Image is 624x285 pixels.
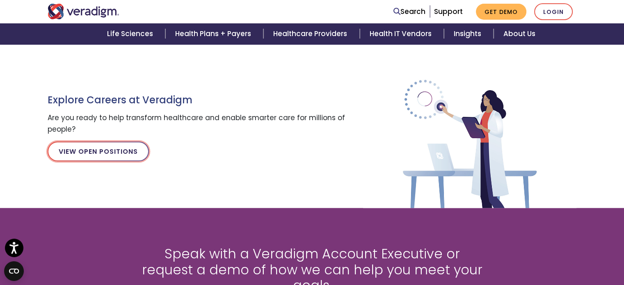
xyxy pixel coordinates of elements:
a: Health Plans + Payers [165,23,263,44]
a: Support [434,7,463,16]
a: Health IT Vendors [360,23,444,44]
img: Veradigm logo [48,4,119,19]
a: Insights [444,23,494,44]
a: Search [393,6,425,17]
a: Life Sciences [97,23,165,44]
p: Are you ready to help transform healthcare and enable smarter care for millions of people? [48,112,351,135]
a: Get Demo [476,4,526,20]
a: About Us [494,23,545,44]
button: Open CMP widget [4,261,24,281]
a: Login [534,3,573,20]
a: Healthcare Providers [263,23,359,44]
a: View Open Positions [48,141,149,161]
h3: Explore Careers at Veradigm [48,94,351,106]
